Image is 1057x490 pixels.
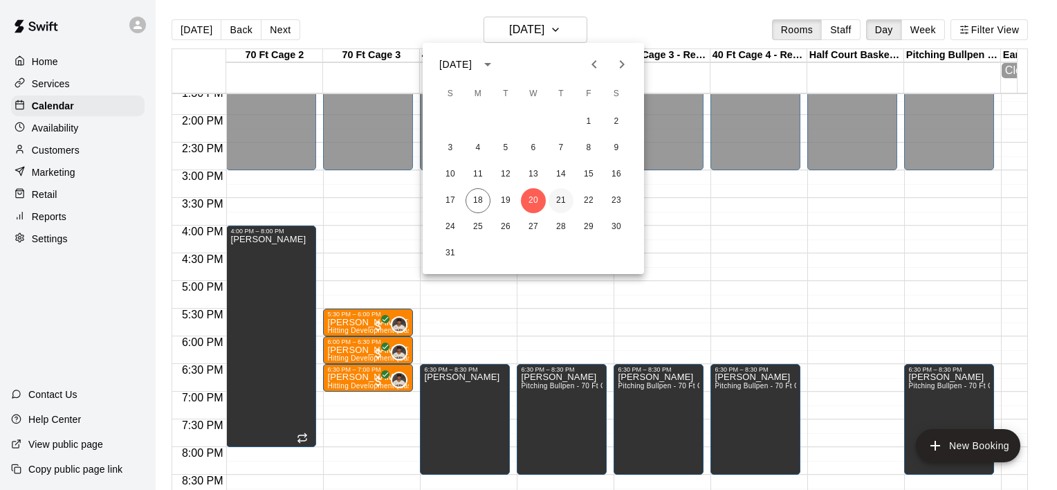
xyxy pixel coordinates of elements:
[576,109,601,134] button: 1
[576,80,601,108] span: Friday
[493,215,518,239] button: 26
[576,215,601,239] button: 29
[466,80,490,108] span: Monday
[576,162,601,187] button: 15
[604,136,629,161] button: 9
[438,162,463,187] button: 10
[493,188,518,213] button: 19
[521,215,546,239] button: 27
[438,136,463,161] button: 3
[438,241,463,266] button: 31
[580,51,608,78] button: Previous month
[466,188,490,213] button: 18
[476,53,499,76] button: calendar view is open, switch to year view
[576,136,601,161] button: 8
[521,80,546,108] span: Wednesday
[493,136,518,161] button: 5
[549,80,573,108] span: Thursday
[439,57,472,72] div: [DATE]
[608,51,636,78] button: Next month
[549,215,573,239] button: 28
[493,80,518,108] span: Tuesday
[466,162,490,187] button: 11
[604,188,629,213] button: 23
[466,136,490,161] button: 4
[521,136,546,161] button: 6
[493,162,518,187] button: 12
[604,109,629,134] button: 2
[438,80,463,108] span: Sunday
[576,188,601,213] button: 22
[549,188,573,213] button: 21
[521,162,546,187] button: 13
[438,215,463,239] button: 24
[466,215,490,239] button: 25
[604,162,629,187] button: 16
[604,215,629,239] button: 30
[521,188,546,213] button: 20
[438,188,463,213] button: 17
[549,162,573,187] button: 14
[549,136,573,161] button: 7
[604,80,629,108] span: Saturday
